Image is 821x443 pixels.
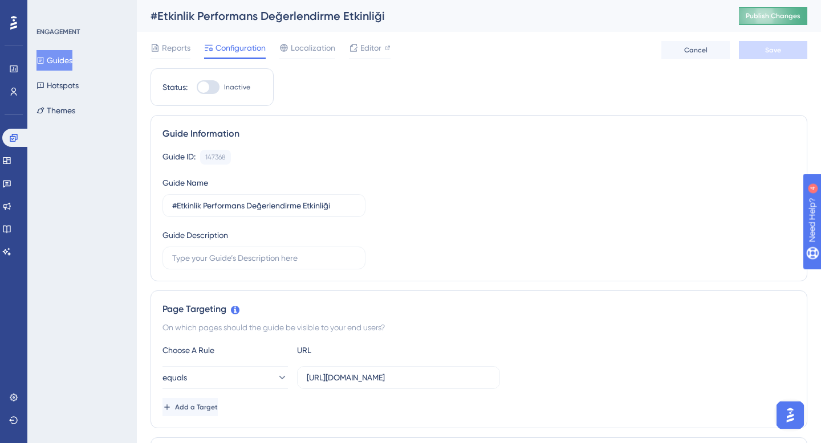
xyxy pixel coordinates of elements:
div: Guide Name [162,176,208,190]
iframe: UserGuiding AI Assistant Launcher [773,398,807,432]
button: Save [739,41,807,59]
div: ENGAGEMENT [36,27,80,36]
div: Choose A Rule [162,343,288,357]
div: Guide Information [162,127,795,141]
div: URL [297,343,422,357]
span: equals [162,371,187,384]
div: Guide ID: [162,150,196,165]
div: On which pages should the guide be visible to your end users? [162,321,795,334]
button: equals [162,366,288,389]
div: Status: [162,80,188,94]
div: 4 [79,6,83,15]
button: Add a Target [162,398,218,416]
span: Need Help? [27,3,71,17]
button: Hotspots [36,75,79,96]
div: Page Targeting [162,302,795,316]
span: Editor [360,41,381,55]
div: #Etkinlik Performans Değerlendirme Etkinliği [151,8,710,24]
button: Publish Changes [739,7,807,25]
span: Inactive [224,83,250,92]
span: Cancel [684,46,708,55]
span: Add a Target [175,403,218,412]
input: Type your Guide’s Name here [172,199,356,212]
div: Guide Description [162,228,228,242]
button: Guides [36,50,72,71]
input: Type your Guide’s Description here [172,252,356,264]
button: Themes [36,100,75,121]
input: yourwebsite.com/path [307,371,490,384]
span: Publish Changes [746,11,800,20]
button: Cancel [661,41,730,59]
span: Localization [291,41,335,55]
span: Configuration [216,41,266,55]
div: 147368 [205,153,226,162]
span: Reports [162,41,190,55]
span: Save [765,46,781,55]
